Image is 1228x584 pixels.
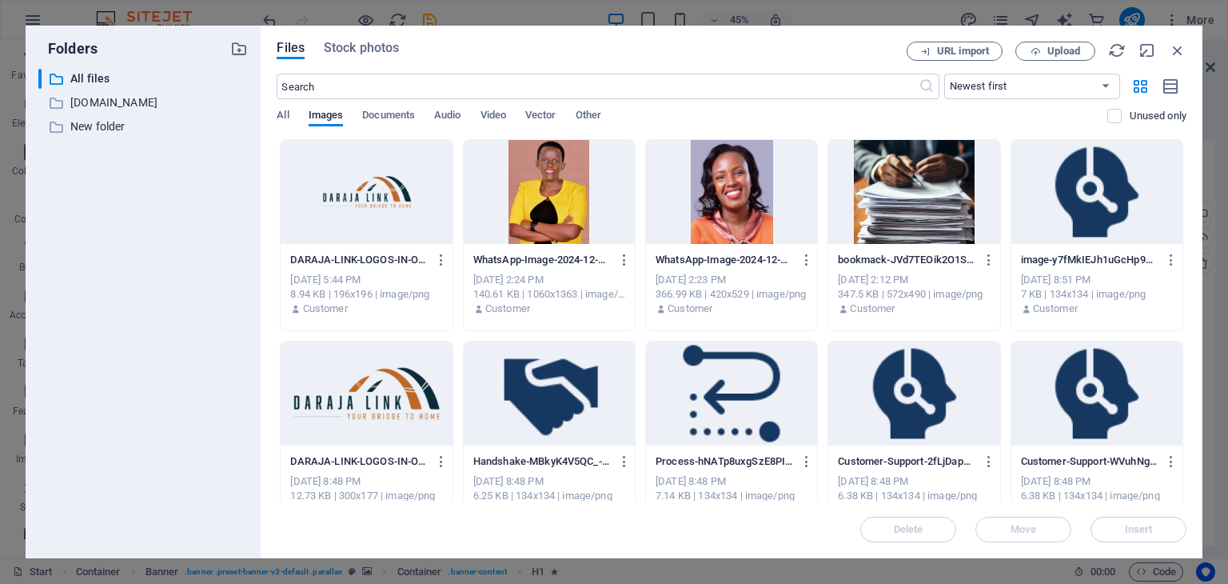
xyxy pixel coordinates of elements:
div: [DATE] 5:44 PM [290,273,442,287]
div: [DATE] 8:48 PM [290,474,442,489]
p: [DOMAIN_NAME] [70,94,219,112]
input: Search [277,74,918,99]
div: New folder [38,117,248,137]
div: 6.25 KB | 134x134 | image/png [473,489,625,503]
div: [DATE] 8:51 PM [1021,273,1173,287]
div: 7.14 KB | 134x134 | image/png [656,489,807,503]
p: All files [70,70,219,88]
div: [DATE] 2:12 PM [838,273,990,287]
p: DARAJA-LINK-LOGOS-IN-ORIGINAL-AND-VARIATIONS-02-1-300x177-zdn6vRiHOlXUDiJYFXZUeA.png [290,454,428,469]
span: URL import [937,46,989,56]
p: Customer [850,302,895,316]
p: Customer-Support-WVuhNgIzE8x8YDfI_P7U3w.png [1021,454,1158,469]
i: Minimize [1138,42,1156,59]
div: [DATE] 8:48 PM [473,474,625,489]
div: [DATE] 8:48 PM [838,474,990,489]
span: Files [277,38,305,58]
p: image-y7fMkIEJh1uGcHp9c3hBHQ.png [1021,253,1158,267]
div: 8.94 KB | 196x196 | image/png [290,287,442,302]
div: 366.99 KB | 420x529 | image/png [656,287,807,302]
span: Other [576,106,601,128]
div: 12.73 KB | 300x177 | image/png [290,489,442,503]
p: Displays only files that are not in use on the website. Files added during this session can still... [1130,109,1186,123]
i: Close [1169,42,1186,59]
span: All [277,106,289,128]
span: Upload [1047,46,1080,56]
div: [DATE] 8:48 PM [1021,474,1173,489]
p: DARAJA-LINK-LOGOS-IN-ORIGINAL-AND-VARIATIONS-02-1-300x177-zdn6vRiHOlXUDiJYFXZUeA-kHhqJtrvqvLDUdcp... [290,253,428,267]
div: [DATE] 2:24 PM [473,273,625,287]
p: bookmack-JVd7TEOik2O1Sn5vGsD2mQ [838,253,975,267]
button: URL import [907,42,1003,61]
div: ​ [38,69,42,89]
div: 6.38 KB | 134x134 | image/png [1021,489,1173,503]
div: [DATE] 8:48 PM [656,474,807,489]
span: Documents [362,106,415,128]
div: [DATE] 2:23 PM [656,273,807,287]
p: Customer [303,302,348,316]
i: Reload [1108,42,1126,59]
div: 347.5 KB | 572x490 | image/png [838,287,990,302]
p: Folders [38,38,98,59]
p: WhatsApp-Image-2024-12-23-at-12.58.02-e17354106529151-ZDDrMQbKryjijM4QgTW7Kg.jpeg [473,253,611,267]
span: Vector [525,106,556,128]
div: 6.38 KB | 134x134 | image/png [838,489,990,503]
p: Process-hNATp8uxgSzE8PIFdNCb0w.png [656,454,793,469]
p: Handshake-MBkyK4V5QC_-oGDyBQ5hWw.png [473,454,611,469]
p: WhatsApp-Image-2024-12-03-at-9.05.02-AM-152lnKmRdhbgoqjgEcxH5g.png [656,253,793,267]
span: Images [309,106,344,128]
div: 140.61 KB | 1060x1363 | image/jpeg [473,287,625,302]
p: Customer [485,302,530,316]
p: New folder [70,118,219,136]
p: Customer [668,302,712,316]
div: [DOMAIN_NAME] [38,93,248,113]
span: Video [480,106,506,128]
span: Stock photos [324,38,399,58]
span: Audio [434,106,460,128]
button: Upload [1015,42,1095,61]
p: Customer-Support-2fLjDapJs5pTz3gg-Xc5Fw.png [838,454,975,469]
i: Create new folder [230,40,248,58]
p: Customer [1033,302,1078,316]
div: 7 KB | 134x134 | image/png [1021,287,1173,302]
